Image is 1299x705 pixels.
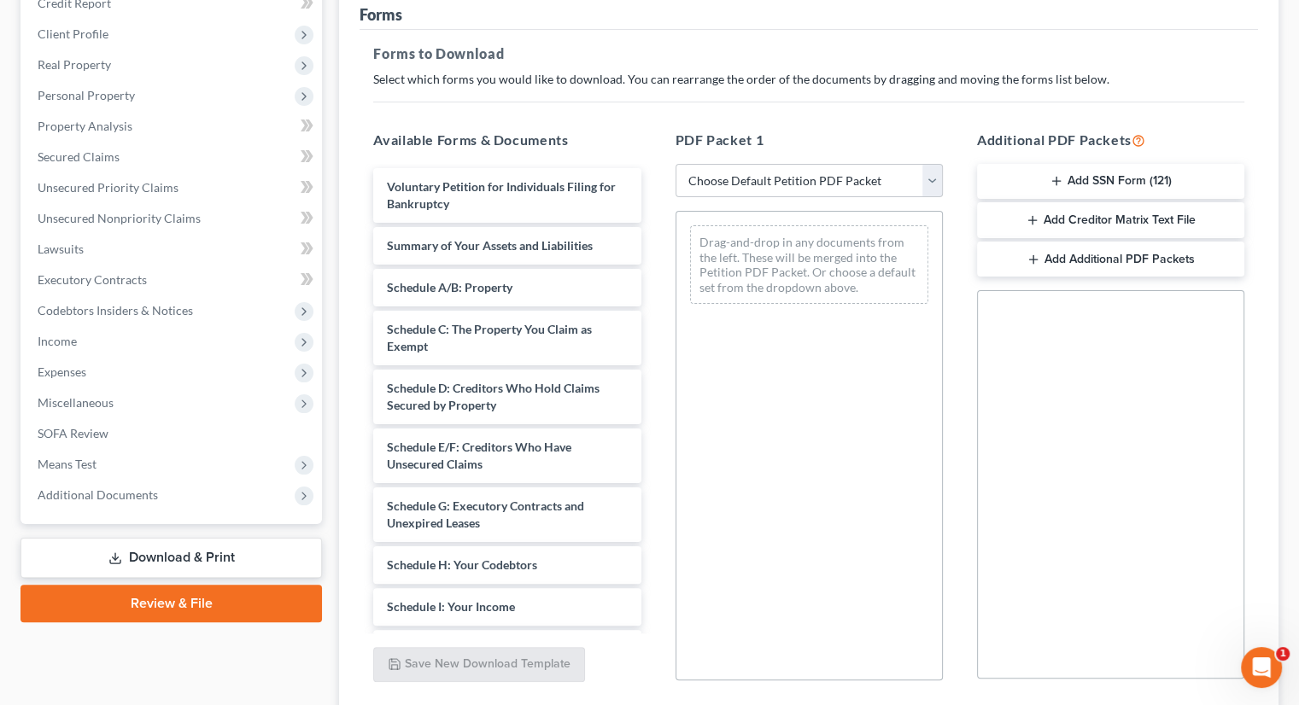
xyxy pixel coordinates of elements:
h5: Additional PDF Packets [977,130,1244,150]
a: Unsecured Nonpriority Claims [24,203,322,234]
span: Summary of Your Assets and Liabilities [387,238,593,253]
a: Executory Contracts [24,265,322,295]
button: Add Additional PDF Packets [977,242,1244,277]
button: Add Creditor Matrix Text File [977,202,1244,238]
span: Means Test [38,457,97,471]
button: Add SSN Form (121) [977,164,1244,200]
span: Miscellaneous [38,395,114,410]
a: Property Analysis [24,111,322,142]
h5: Forms to Download [373,44,1244,64]
span: Executory Contracts [38,272,147,287]
span: Schedule I: Your Income [387,599,515,614]
a: Secured Claims [24,142,322,172]
div: Drag-and-drop in any documents from the left. These will be merged into the Petition PDF Packet. ... [690,225,928,304]
span: Property Analysis [38,119,132,133]
h5: Available Forms & Documents [373,130,641,150]
a: SOFA Review [24,418,322,449]
span: Schedule C: The Property You Claim as Exempt [387,322,592,353]
span: Unsecured Priority Claims [38,180,178,195]
span: Expenses [38,364,86,379]
span: Codebtors Insiders & Notices [38,303,193,318]
span: Schedule A/B: Property [387,280,512,294]
span: Real Property [38,57,111,72]
span: Unsecured Nonpriority Claims [38,211,201,225]
span: Lawsuits [38,242,84,256]
span: Additional Documents [38,487,158,502]
span: Schedule E/F: Creditors Who Have Unsecured Claims [387,440,571,471]
span: Personal Property [38,88,135,102]
span: Income [38,334,77,348]
iframe: Intercom live chat [1241,647,1282,688]
span: Client Profile [38,26,108,41]
span: Schedule H: Your Codebtors [387,557,537,572]
p: Select which forms you would like to download. You can rearrange the order of the documents by dr... [373,71,1244,88]
div: Forms [360,4,402,25]
span: Schedule D: Creditors Who Hold Claims Secured by Property [387,381,600,412]
a: Unsecured Priority Claims [24,172,322,203]
button: Save New Download Template [373,647,585,683]
h5: PDF Packet 1 [676,130,943,150]
a: Download & Print [20,538,322,578]
span: Schedule G: Executory Contracts and Unexpired Leases [387,498,584,530]
span: Secured Claims [38,149,120,164]
a: Lawsuits [24,234,322,265]
a: Review & File [20,585,322,622]
span: SOFA Review [38,426,108,440]
span: 1 [1276,647,1290,661]
span: Voluntary Petition for Individuals Filing for Bankruptcy [387,179,616,211]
